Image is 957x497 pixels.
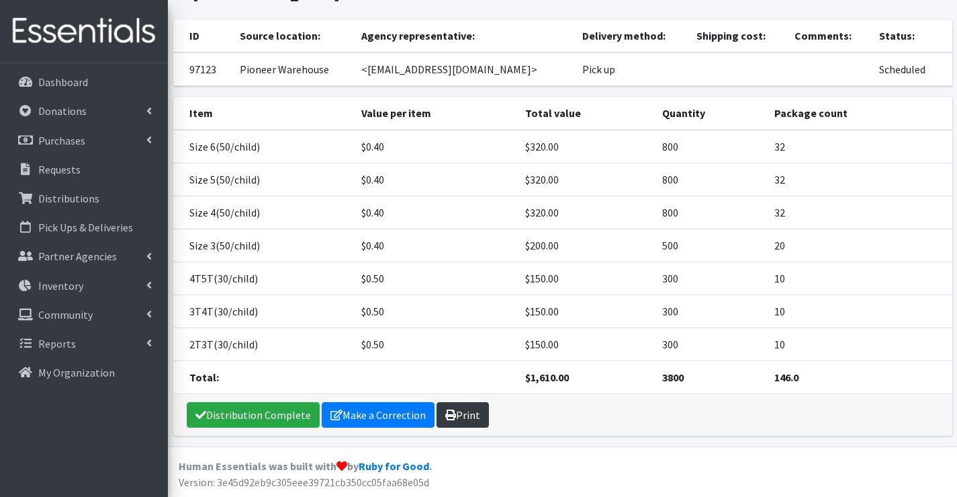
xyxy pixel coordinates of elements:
td: 32 [766,163,952,196]
td: 2T3T(30/child) [173,328,354,361]
a: Pick Ups & Deliveries [5,214,163,241]
td: 300 [654,262,767,295]
td: 300 [654,295,767,328]
td: $0.40 [353,196,517,229]
th: Agency representative: [353,20,574,52]
td: $320.00 [517,163,654,196]
td: <[EMAIL_ADDRESS][DOMAIN_NAME]> [353,52,574,86]
td: 4T5T(30/child) [173,262,354,295]
th: Delivery method: [574,20,688,52]
strong: Human Essentials was built with by . [179,459,432,473]
td: Size 4(50/child) [173,196,354,229]
td: $200.00 [517,229,654,262]
td: Pioneer Warehouse [232,52,353,86]
th: Total value [517,97,654,130]
a: Ruby for Good [359,459,429,473]
p: My Organization [38,366,115,379]
td: Size 5(50/child) [173,163,354,196]
a: Community [5,301,163,328]
td: 3T4T(30/child) [173,295,354,328]
td: 300 [654,328,767,361]
p: Inventory [38,279,83,293]
a: Requests [5,156,163,183]
strong: $1,610.00 [525,371,569,384]
p: Purchases [38,134,85,147]
a: My Organization [5,359,163,386]
td: $320.00 [517,130,654,163]
span: Version: 3e45d92eb9c305eee39721cb350cc05faa68e05d [179,475,429,489]
td: 20 [766,229,952,262]
p: Community [38,308,93,321]
th: Item [173,97,354,130]
strong: Total: [189,371,219,384]
td: $0.50 [353,328,517,361]
td: 800 [654,163,767,196]
td: $320.00 [517,196,654,229]
td: Scheduled [871,52,952,86]
a: Reports [5,330,163,357]
td: 10 [766,295,952,328]
td: $150.00 [517,328,654,361]
td: 800 [654,196,767,229]
td: $0.50 [353,262,517,295]
th: Value per item [353,97,517,130]
a: Distribution Complete [187,402,320,428]
strong: 3800 [662,371,684,384]
td: 32 [766,130,952,163]
td: 10 [766,262,952,295]
p: Distributions [38,192,99,205]
td: Pick up [574,52,688,86]
td: $0.40 [353,163,517,196]
th: ID [173,20,232,52]
a: Partner Agencies [5,243,163,270]
td: $0.40 [353,229,517,262]
img: HumanEssentials [5,9,163,54]
th: Source location: [232,20,353,52]
td: 97123 [173,52,232,86]
td: 32 [766,196,952,229]
a: Print [437,402,489,428]
a: Dashboard [5,69,163,95]
p: Requests [38,163,81,176]
p: Dashboard [38,75,88,89]
th: Package count [766,97,952,130]
td: $0.40 [353,130,517,163]
p: Donations [38,104,87,118]
th: Comments: [786,20,870,52]
a: Make a Correction [322,402,435,428]
td: Size 6(50/child) [173,130,354,163]
td: $150.00 [517,262,654,295]
p: Pick Ups & Deliveries [38,221,133,234]
td: 500 [654,229,767,262]
th: Quantity [654,97,767,130]
p: Reports [38,337,76,350]
a: Inventory [5,272,163,299]
td: $0.50 [353,295,517,328]
a: Distributions [5,185,163,212]
a: Purchases [5,127,163,154]
td: 800 [654,130,767,163]
th: Status: [871,20,952,52]
td: 10 [766,328,952,361]
a: Donations [5,98,163,124]
strong: 146.0 [774,371,799,384]
th: Shipping cost: [688,20,786,52]
td: $150.00 [517,295,654,328]
p: Partner Agencies [38,250,117,263]
td: Size 3(50/child) [173,229,354,262]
